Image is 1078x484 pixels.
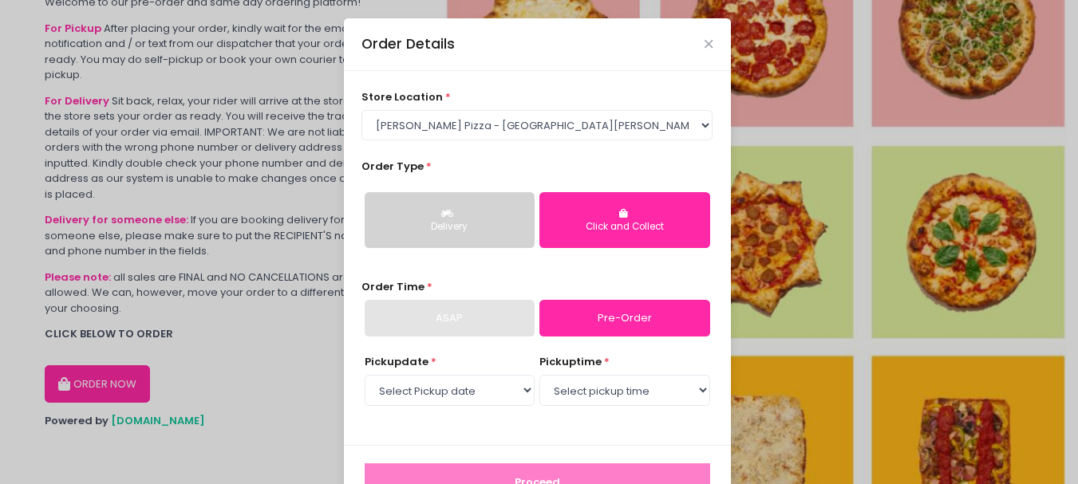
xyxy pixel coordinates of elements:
span: pickup time [539,354,602,369]
div: Click and Collect [551,220,698,234]
button: Close [705,40,713,48]
span: Order Type [361,159,424,174]
span: store location [361,89,443,104]
div: Delivery [376,220,523,234]
span: Order Time [361,279,424,294]
div: Order Details [361,33,455,54]
span: Pickup date [365,354,428,369]
button: Click and Collect [539,192,709,248]
button: Delivery [365,192,535,248]
a: Pre-Order [539,300,709,336]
